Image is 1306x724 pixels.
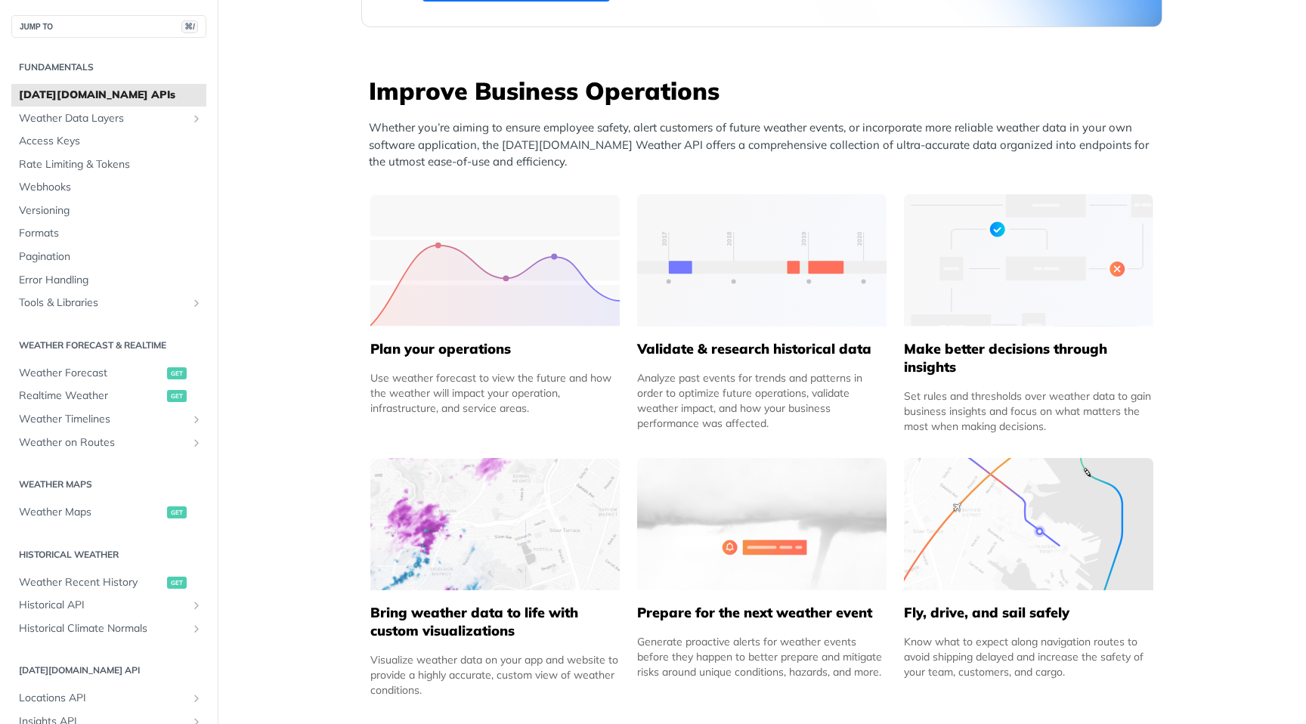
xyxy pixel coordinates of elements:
img: 994b3d6-mask-group-32x.svg [904,458,1153,590]
div: Generate proactive alerts for weather events before they happen to better prepare and mitigate ri... [637,634,887,679]
span: Formats [19,226,203,241]
span: get [167,367,187,379]
span: ⌘/ [181,20,198,33]
a: Realtime Weatherget [11,385,206,407]
span: Versioning [19,203,203,218]
h5: Fly, drive, and sail safely [904,604,1153,622]
button: JUMP TO⌘/ [11,15,206,38]
div: Analyze past events for trends and patterns in order to optimize future operations, validate weat... [637,370,887,431]
a: Historical Climate NormalsShow subpages for Historical Climate Normals [11,617,206,640]
span: Historical Climate Normals [19,621,187,636]
div: Use weather forecast to view the future and how the weather will impact your operation, infrastru... [370,370,620,416]
span: get [167,577,187,589]
button: Show subpages for Weather Data Layers [190,113,203,125]
span: Rate Limiting & Tokens [19,157,203,172]
h2: Weather Forecast & realtime [11,339,206,352]
span: [DATE][DOMAIN_NAME] APIs [19,88,203,103]
h2: Weather Maps [11,478,206,491]
h5: Make better decisions through insights [904,340,1153,376]
span: Historical API [19,598,187,613]
img: 13d7ca0-group-496-2.svg [637,194,887,326]
div: Set rules and thresholds over weather data to gain business insights and focus on what matters th... [904,388,1153,434]
h5: Plan your operations [370,340,620,358]
a: Locations APIShow subpages for Locations API [11,687,206,710]
button: Show subpages for Historical Climate Normals [190,623,203,635]
span: Weather Forecast [19,366,163,381]
a: Weather Data LayersShow subpages for Weather Data Layers [11,107,206,130]
a: Historical APIShow subpages for Historical API [11,594,206,617]
img: 39565e8-group-4962x.svg [370,194,620,326]
a: Weather Forecastget [11,362,206,385]
div: Know what to expect along navigation routes to avoid shipping delayed and increase the safety of ... [904,634,1153,679]
div: Visualize weather data on your app and website to provide a highly accurate, custom view of weath... [370,652,620,698]
span: Locations API [19,691,187,706]
a: Weather TimelinesShow subpages for Weather Timelines [11,408,206,431]
h2: [DATE][DOMAIN_NAME] API [11,664,206,677]
img: a22d113-group-496-32x.svg [904,194,1153,326]
span: Weather on Routes [19,435,187,450]
a: [DATE][DOMAIN_NAME] APIs [11,84,206,107]
button: Show subpages for Weather on Routes [190,437,203,449]
span: get [167,506,187,518]
h3: Improve Business Operations [369,74,1162,107]
span: Tools & Libraries [19,295,187,311]
span: Realtime Weather [19,388,163,404]
h2: Fundamentals [11,60,206,74]
a: Versioning [11,200,206,222]
button: Show subpages for Historical API [190,599,203,611]
span: Error Handling [19,273,203,288]
p: Whether you’re aiming to ensure employee safety, alert customers of future weather events, or inc... [369,119,1162,171]
span: Webhooks [19,180,203,195]
a: Tools & LibrariesShow subpages for Tools & Libraries [11,292,206,314]
a: Error Handling [11,269,206,292]
img: 2c0a313-group-496-12x.svg [637,458,887,590]
h2: Historical Weather [11,548,206,562]
a: Pagination [11,246,206,268]
h5: Bring weather data to life with custom visualizations [370,604,620,640]
button: Show subpages for Locations API [190,692,203,704]
span: Weather Recent History [19,575,163,590]
span: Pagination [19,249,203,265]
a: Access Keys [11,130,206,153]
h5: Prepare for the next weather event [637,604,887,622]
span: Weather Timelines [19,412,187,427]
img: 4463876-group-4982x.svg [370,458,620,590]
a: Webhooks [11,176,206,199]
a: Weather Mapsget [11,501,206,524]
a: Rate Limiting & Tokens [11,153,206,176]
a: Weather on RoutesShow subpages for Weather on Routes [11,432,206,454]
h5: Validate & research historical data [637,340,887,358]
span: Access Keys [19,134,203,149]
span: Weather Data Layers [19,111,187,126]
a: Weather Recent Historyget [11,571,206,594]
span: Weather Maps [19,505,163,520]
a: Formats [11,222,206,245]
button: Show subpages for Tools & Libraries [190,297,203,309]
button: Show subpages for Weather Timelines [190,413,203,425]
span: get [167,390,187,402]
